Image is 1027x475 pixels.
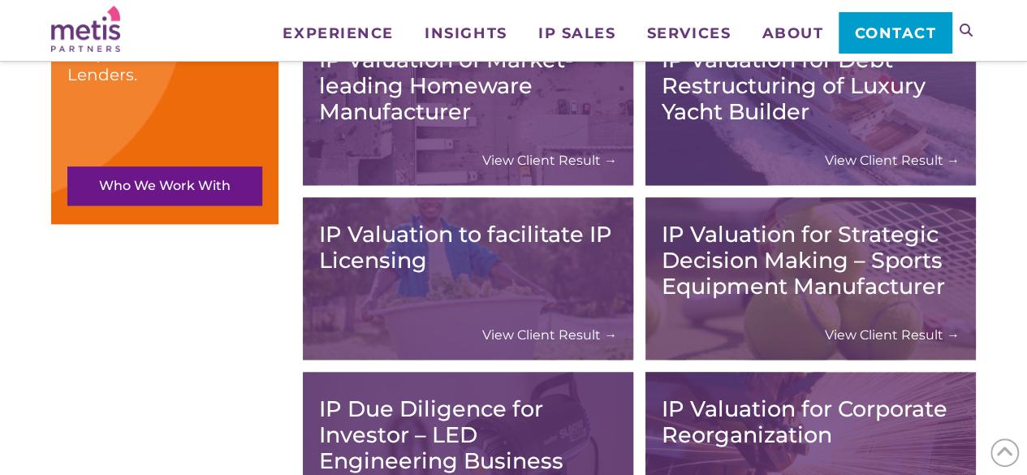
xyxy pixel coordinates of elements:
[538,26,615,41] span: IP Sales
[51,6,120,52] img: Metis Partners
[662,222,960,300] h3: IP Valuation for Strategic Decision Making – Sports Equipment Manufacturer
[662,396,960,448] h3: IP Valuation for Corporate Reorganization
[839,12,951,53] a: Contact
[990,438,1019,467] span: Back to Top
[662,47,960,125] h3: IP Valuation for Debt Restructuring of Luxury Yacht Builder
[482,152,617,169] a: View Client Result →
[319,222,617,274] h3: IP Valuation to facilitate IP Licensing
[67,166,262,205] a: Who We Work With
[762,26,823,41] span: About
[319,396,617,474] h3: IP Due Diligence for Investor – LED Engineering Business
[482,326,617,343] a: View Client Result →
[825,326,960,343] a: View Client Result →
[319,47,617,125] h3: IP Valuation of Market-leading Homeware Manufacturer
[825,152,960,169] a: View Client Result →
[647,26,731,41] span: Services
[855,26,937,41] span: Contact
[283,26,393,41] span: Experience
[425,26,507,41] span: Insights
